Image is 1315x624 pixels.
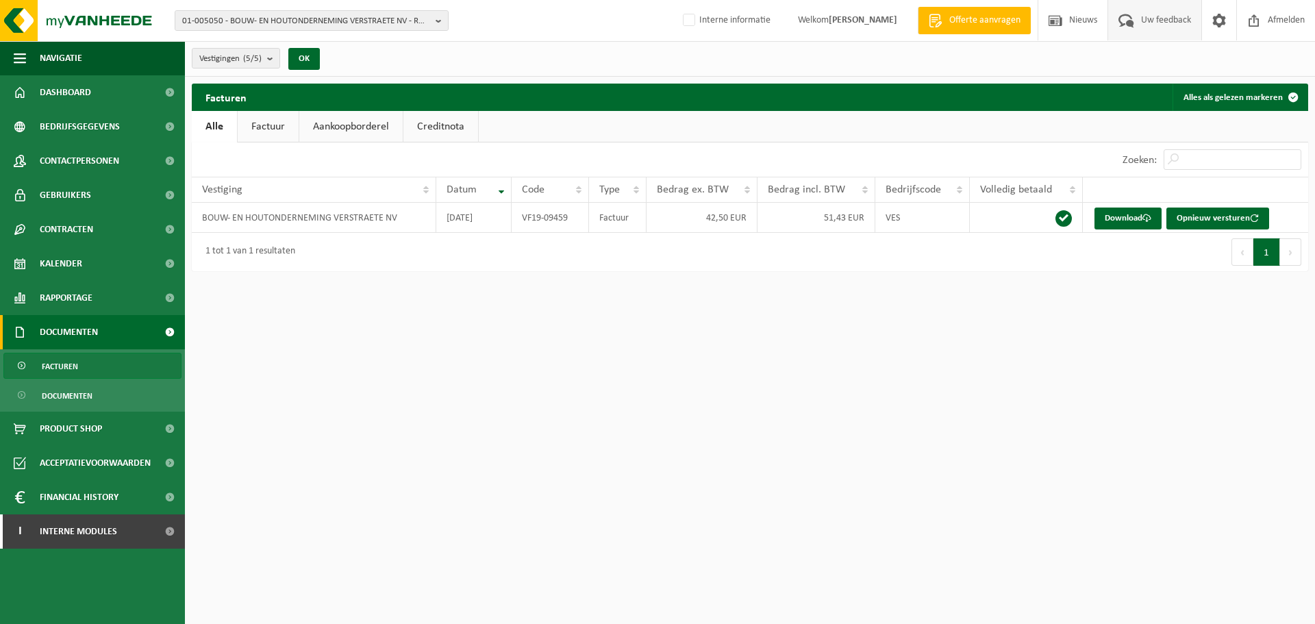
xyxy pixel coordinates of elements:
[946,14,1024,27] span: Offerte aanvragen
[199,49,262,69] span: Vestigingen
[680,10,771,31] label: Interne informatie
[238,111,299,142] a: Factuur
[1253,238,1280,266] button: 1
[886,184,941,195] span: Bedrijfscode
[192,203,436,233] td: BOUW- EN HOUTONDERNEMING VERSTRAETE NV
[40,41,82,75] span: Navigatie
[1094,208,1162,229] a: Download
[757,203,875,233] td: 51,43 EUR
[1231,238,1253,266] button: Previous
[447,184,477,195] span: Datum
[40,514,117,549] span: Interne modules
[918,7,1031,34] a: Offerte aanvragen
[40,480,118,514] span: Financial History
[175,10,449,31] button: 01-005050 - BOUW- EN HOUTONDERNEMING VERSTRAETE NV - ROESELARE
[40,178,91,212] span: Gebruikers
[3,353,181,379] a: Facturen
[192,111,237,142] a: Alle
[202,184,242,195] span: Vestiging
[875,203,970,233] td: VES
[182,11,430,32] span: 01-005050 - BOUW- EN HOUTONDERNEMING VERSTRAETE NV - ROESELARE
[40,212,93,247] span: Contracten
[192,84,260,110] h2: Facturen
[40,144,119,178] span: Contactpersonen
[599,184,620,195] span: Type
[14,514,26,549] span: I
[980,184,1052,195] span: Volledig betaald
[589,203,647,233] td: Factuur
[40,315,98,349] span: Documenten
[192,48,280,68] button: Vestigingen(5/5)
[1123,155,1157,166] label: Zoeken:
[299,111,403,142] a: Aankoopborderel
[768,184,845,195] span: Bedrag incl. BTW
[522,184,544,195] span: Code
[1173,84,1307,111] button: Alles als gelezen markeren
[243,54,262,63] count: (5/5)
[512,203,589,233] td: VF19-09459
[403,111,478,142] a: Creditnota
[40,446,151,480] span: Acceptatievoorwaarden
[1280,238,1301,266] button: Next
[42,353,78,379] span: Facturen
[436,203,512,233] td: [DATE]
[40,110,120,144] span: Bedrijfsgegevens
[199,240,295,264] div: 1 tot 1 van 1 resultaten
[288,48,320,70] button: OK
[40,247,82,281] span: Kalender
[42,383,92,409] span: Documenten
[829,15,897,25] strong: [PERSON_NAME]
[1166,208,1269,229] button: Opnieuw versturen
[3,382,181,408] a: Documenten
[40,75,91,110] span: Dashboard
[657,184,729,195] span: Bedrag ex. BTW
[647,203,757,233] td: 42,50 EUR
[40,281,92,315] span: Rapportage
[40,412,102,446] span: Product Shop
